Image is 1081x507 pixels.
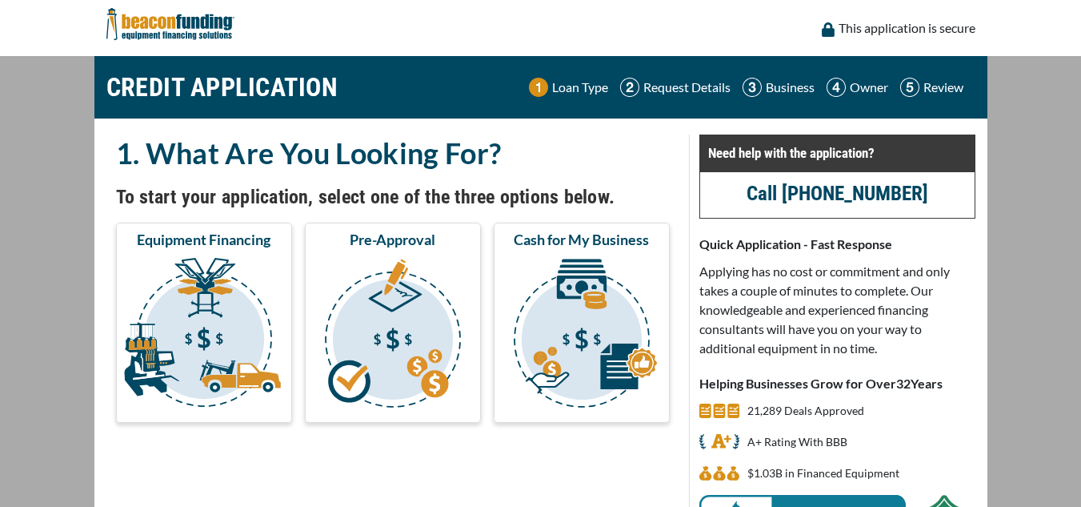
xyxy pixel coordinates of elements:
button: Equipment Financing [116,223,292,423]
span: Cash for My Business [514,230,649,249]
p: Need help with the application? [708,143,967,163]
p: Request Details [643,78,731,97]
img: Step 4 [827,78,846,97]
p: A+ Rating With BBB [747,433,847,452]
h2: 1. What Are You Looking For? [116,135,670,171]
p: 21,289 Deals Approved [747,401,864,420]
h1: CREDIT APPLICATION [106,64,338,111]
p: Owner [850,78,888,97]
p: Helping Businesses Grow for Over Years [699,374,975,393]
a: Call [PHONE_NUMBER] [747,182,928,205]
img: Step 1 [529,78,548,97]
span: 32 [896,376,911,391]
p: Business [766,78,815,97]
img: Step 3 [743,78,762,97]
button: Pre-Approval [305,223,481,423]
h4: To start your application, select one of the three options below. [116,183,670,211]
img: Step 5 [900,78,919,97]
p: Loan Type [552,78,608,97]
img: Equipment Financing [119,256,289,416]
p: Review [923,78,963,97]
span: Equipment Financing [137,230,270,249]
img: Step 2 [620,78,639,97]
span: Pre-Approval [350,230,435,249]
p: Quick Application - Fast Response [699,235,975,254]
img: lock icon to convery security [822,22,835,37]
p: This application is secure [839,18,975,38]
p: Applying has no cost or commitment and only takes a couple of minutes to complete. Our knowledgea... [699,262,975,358]
img: Cash for My Business [497,256,667,416]
img: Pre-Approval [308,256,478,416]
button: Cash for My Business [494,223,670,423]
p: $1.03B in Financed Equipment [747,464,899,483]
